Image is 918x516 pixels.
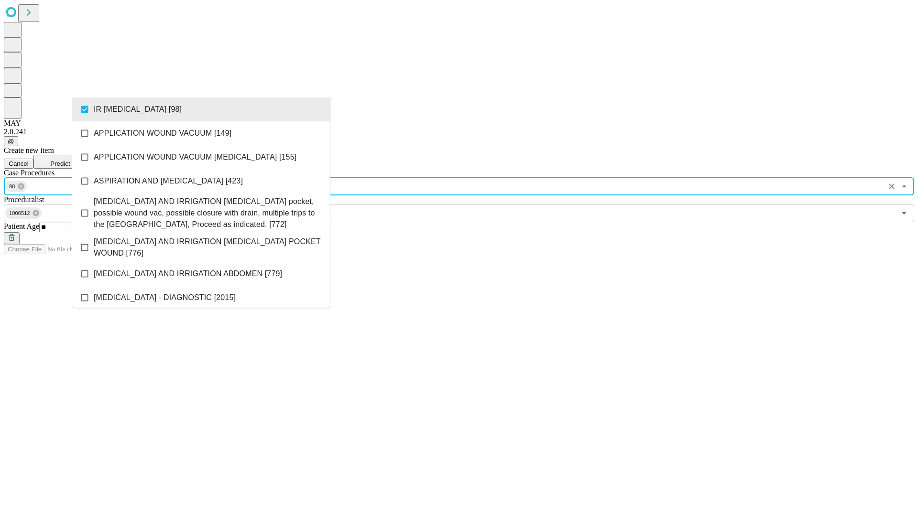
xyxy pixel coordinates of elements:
[5,181,27,192] div: 98
[4,146,54,154] span: Create new item
[94,104,182,115] span: IR [MEDICAL_DATA] [98]
[4,119,914,128] div: MAY
[50,160,70,167] span: Predict
[4,169,55,177] span: Scheduled Procedure
[33,155,77,169] button: Predict
[94,128,231,139] span: APPLICATION WOUND VACUUM [149]
[5,208,34,219] span: 1000512
[4,195,44,204] span: Proceduralist
[94,292,236,303] span: [MEDICAL_DATA] - DIAGNOSTIC [2015]
[9,160,29,167] span: Cancel
[5,207,42,219] div: 1000512
[8,138,14,145] span: @
[94,151,296,163] span: APPLICATION WOUND VACUUM [MEDICAL_DATA] [155]
[94,196,323,230] span: [MEDICAL_DATA] AND IRRIGATION [MEDICAL_DATA] pocket, possible wound vac, possible closure with dr...
[94,236,323,259] span: [MEDICAL_DATA] AND IRRIGATION [MEDICAL_DATA] POCKET WOUND [776]
[4,222,39,230] span: Patient Age
[897,206,911,220] button: Open
[885,180,898,193] button: Clear
[4,128,914,136] div: 2.0.241
[5,181,19,192] span: 98
[94,268,282,279] span: [MEDICAL_DATA] AND IRRIGATION ABDOMEN [779]
[897,180,911,193] button: Close
[4,136,18,146] button: @
[4,159,33,169] button: Cancel
[94,175,243,187] span: ASPIRATION AND [MEDICAL_DATA] [423]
